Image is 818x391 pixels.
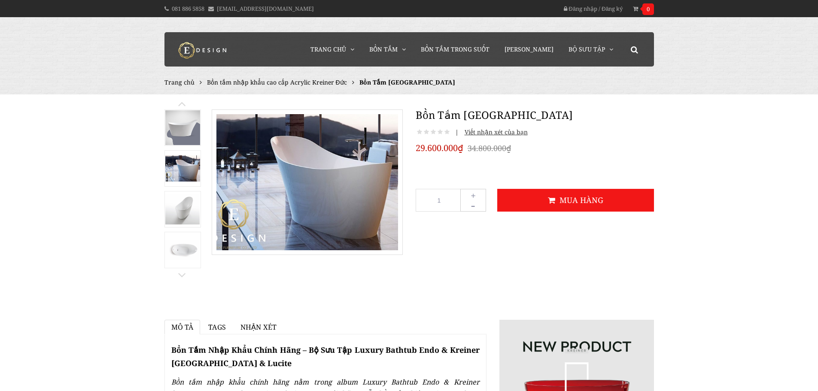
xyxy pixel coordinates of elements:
span: Bộ Sưu Tập [569,45,605,53]
span: 29.600.000₫ [416,142,463,155]
a: Trang chủ [304,32,361,67]
a: Bồn Tắm [363,32,412,67]
a: Trang chủ [164,78,195,86]
span: Viết nhận xét của bạn [460,128,528,136]
strong: Bồn Tắm Nhập Khẩu Chính Hãng – Bộ Sưu Tập Luxury Bathtub Endo & Kreiner [GEOGRAPHIC_DATA] & Lucite [171,345,480,368]
button: - [460,199,486,212]
span: Mô tả [171,322,194,332]
a: Bồn Tắm Trong Suốt [414,32,496,67]
del: 34.800.000₫ [468,143,511,153]
img: Bồn Tắm Isla Kreiner [165,110,200,145]
span: 0 [642,3,654,15]
i: Not rated yet! [417,128,422,136]
span: Bồn Tắm Trong Suốt [421,45,490,53]
div: Not rated yet! [416,127,451,137]
img: Bồn Tắm Isla Kreiner [165,194,200,224]
i: Not rated yet! [444,128,450,136]
a: 081 886 5858 [172,5,204,12]
span: Bồn Tắm [369,45,398,53]
a: [PERSON_NAME] [498,32,560,67]
i: Not rated yet! [424,128,429,136]
span: [PERSON_NAME] [505,45,553,53]
span: / [599,5,600,12]
button: + [460,189,486,201]
h1: Bồn Tắm [GEOGRAPHIC_DATA] [416,107,654,123]
button: Mua hàng [497,189,654,212]
i: Not rated yet! [431,128,436,136]
img: Bồn Tắm Isla Kreiner [165,240,200,261]
img: Bồn Tắm Nhập Khẩu Isla [165,155,200,182]
span: | [455,128,459,136]
a: Bộ Sưu Tập [562,32,620,67]
span: Bồn Tắm [GEOGRAPHIC_DATA] [359,78,455,86]
span: Nhận xét [240,322,277,332]
i: Not rated yet! [438,128,443,136]
span: Trang chủ [310,45,346,53]
img: logo Kreiner Germany - Edesign Interior [171,42,235,59]
span: Tags [208,322,226,332]
a: [EMAIL_ADDRESS][DOMAIN_NAME] [217,5,314,12]
a: Bồn tắm nhập khẩu cao cấp Acrylic Kreiner Đức [207,78,347,86]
